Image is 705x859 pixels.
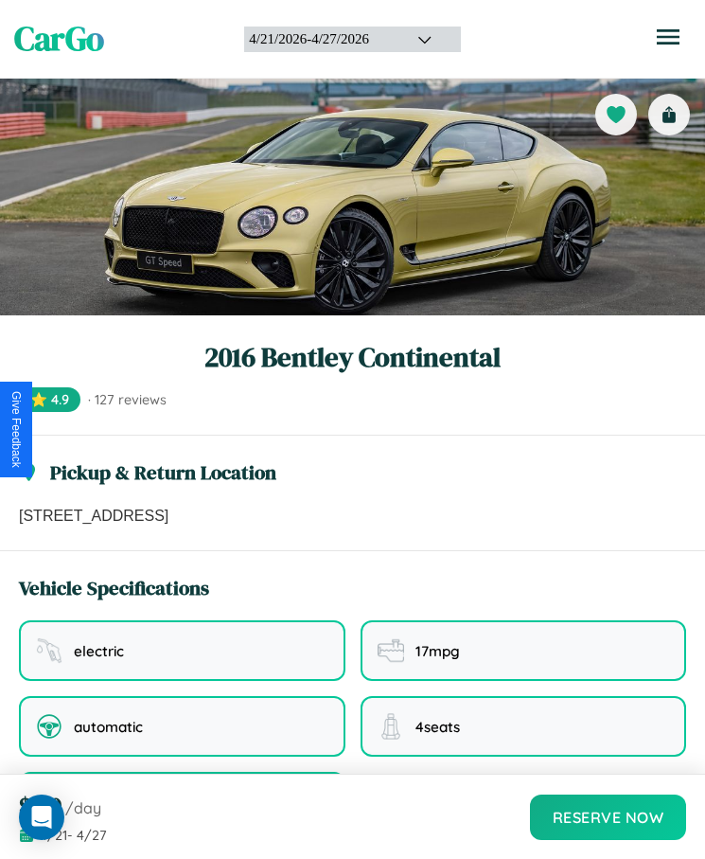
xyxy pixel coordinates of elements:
[19,338,686,376] h1: 2016 Bentley Continental
[74,718,143,736] span: automatic
[530,795,687,840] button: Reserve Now
[378,713,404,740] img: seating
[19,387,80,412] span: ⭐ 4.9
[415,718,460,736] span: 4 seats
[9,391,23,468] div: Give Feedback
[88,391,167,408] span: · 127 reviews
[19,790,62,821] span: $ 180
[249,31,394,47] div: 4 / 21 / 2026 - 4 / 27 / 2026
[415,642,460,660] span: 17 mpg
[40,827,107,844] span: 4 / 21 - 4 / 27
[378,637,404,664] img: fuel efficiency
[19,795,64,840] div: Open Intercom Messenger
[65,798,101,817] span: /day
[19,505,686,528] p: [STREET_ADDRESS]
[36,637,62,664] img: fuel type
[19,574,209,601] h3: Vehicle Specifications
[50,458,276,486] h3: Pickup & Return Location
[74,642,124,660] span: electric
[14,16,104,62] span: CarGo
